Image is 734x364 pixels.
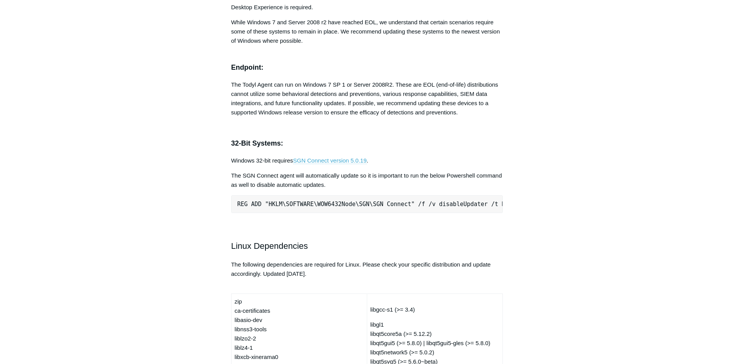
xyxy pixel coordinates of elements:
h2: Linux Dependencies [231,239,503,253]
p: Windows 32-bit requires . [231,156,503,165]
p: The SGN Connect agent will automatically update so it is important to run the below Powershell co... [231,171,503,190]
h3: 32-Bit Systems: [231,138,503,149]
p: The Todyl Agent can run on Windows 7 SP 1 or Server 2008R2. These are EOL (end-of-life) distribut... [231,80,503,117]
h3: Endpoint: [231,51,503,74]
a: SGN Connect version 5.0.19 [293,157,367,164]
span: Desktop Experience is required. [231,4,313,10]
p: libgcc-s1 (>= 3.4) [370,305,499,314]
span: While Windows 7 and Server 2008 r2 have reached EOL, we understand that certain scenarios require... [231,19,500,44]
pre: REG ADD "HKLM\SOFTWARE\WOW6432Node\SGN\SGN Connect" /f /v disableUpdater /t REG_SZ /d 1 [231,195,503,213]
p: The following dependencies are required for Linux. Please check your specific distribution and up... [231,260,503,288]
